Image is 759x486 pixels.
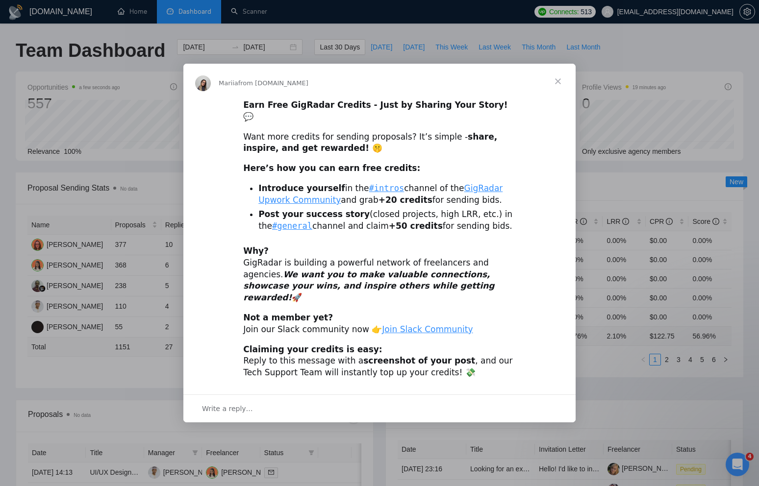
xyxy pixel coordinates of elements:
[243,312,516,336] div: Join our Slack community now 👉
[243,245,516,304] div: GigRadar is building a powerful network of freelancers and agencies. 🚀
[258,183,503,205] a: GigRadar Upwork Community
[540,64,576,99] span: Close
[379,195,432,205] b: +20 credits
[258,183,516,206] li: in the channel of the and grab for sending bids.
[258,209,370,219] b: Post your success story
[243,163,420,173] b: Here’s how you can earn free credits:
[258,209,516,232] li: (closed projects, high LRR, etc.) in the channel and claim for sending bids.
[243,99,516,123] div: 💬
[243,269,494,303] i: We want you to make valuable connections, showcase your wins, and inspire others while getting re...
[243,131,516,155] div: Want more credits for sending proposals? It’s simple -
[243,313,333,322] b: Not a member yet?
[382,324,473,334] a: Join Slack Community
[219,79,238,87] span: Mariia
[243,344,516,379] div: Reply to this message with a , and our Tech Support Team will instantly top up your credits! 💸
[258,183,345,193] b: Introduce yourself
[272,221,312,231] a: #general
[195,75,211,91] img: Profile image for Mariia
[183,394,576,422] div: Open conversation and reply
[369,183,405,193] a: #intros
[243,344,382,354] b: Claiming your credits is easy:
[389,221,443,231] b: +50 credits
[238,79,308,87] span: from [DOMAIN_NAME]
[243,100,507,110] b: Earn Free GigRadar Credits - Just by Sharing Your Story!
[243,246,269,256] b: Why?
[363,356,475,365] b: screenshot of your post
[202,402,253,415] span: Write a reply…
